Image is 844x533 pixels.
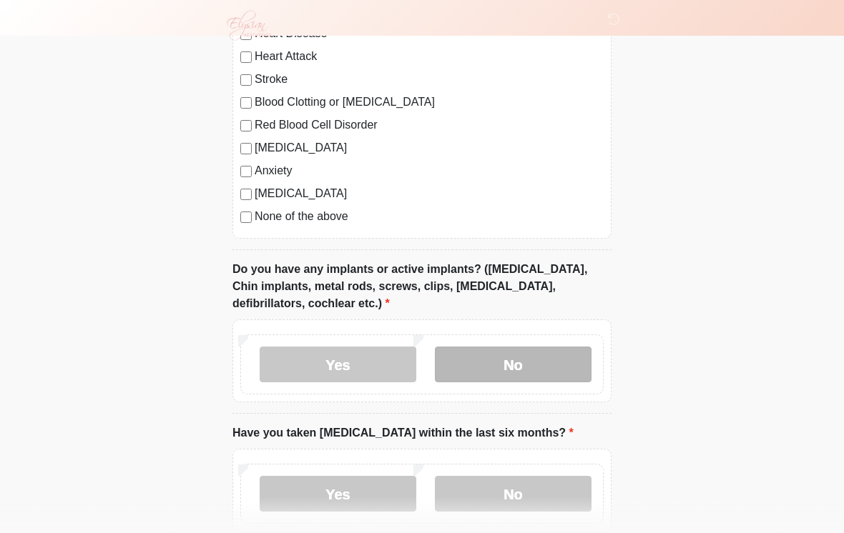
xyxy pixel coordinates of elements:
[435,347,592,383] label: No
[255,94,604,111] label: Blood Clotting or [MEDICAL_DATA]
[240,121,252,132] input: Red Blood Cell Disorder
[255,163,604,180] label: Anxiety
[240,189,252,201] input: [MEDICAL_DATA]
[260,347,416,383] label: Yes
[255,140,604,157] label: [MEDICAL_DATA]
[218,11,278,41] img: Elysian Aesthetics Logo
[232,425,574,442] label: Have you taken [MEDICAL_DATA] within the last six months?
[255,49,604,66] label: Heart Attack
[255,209,604,226] label: None of the above
[240,212,252,224] input: None of the above
[240,52,252,64] input: Heart Attack
[240,75,252,86] input: Stroke
[260,477,416,512] label: Yes
[255,71,604,89] label: Stroke
[255,117,604,134] label: Red Blood Cell Disorder
[240,144,252,155] input: [MEDICAL_DATA]
[232,261,612,313] label: Do you have any implants or active implants? ([MEDICAL_DATA], Chin implants, metal rods, screws, ...
[240,166,252,178] input: Anxiety
[435,477,592,512] label: No
[240,98,252,109] input: Blood Clotting or [MEDICAL_DATA]
[255,186,604,203] label: [MEDICAL_DATA]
